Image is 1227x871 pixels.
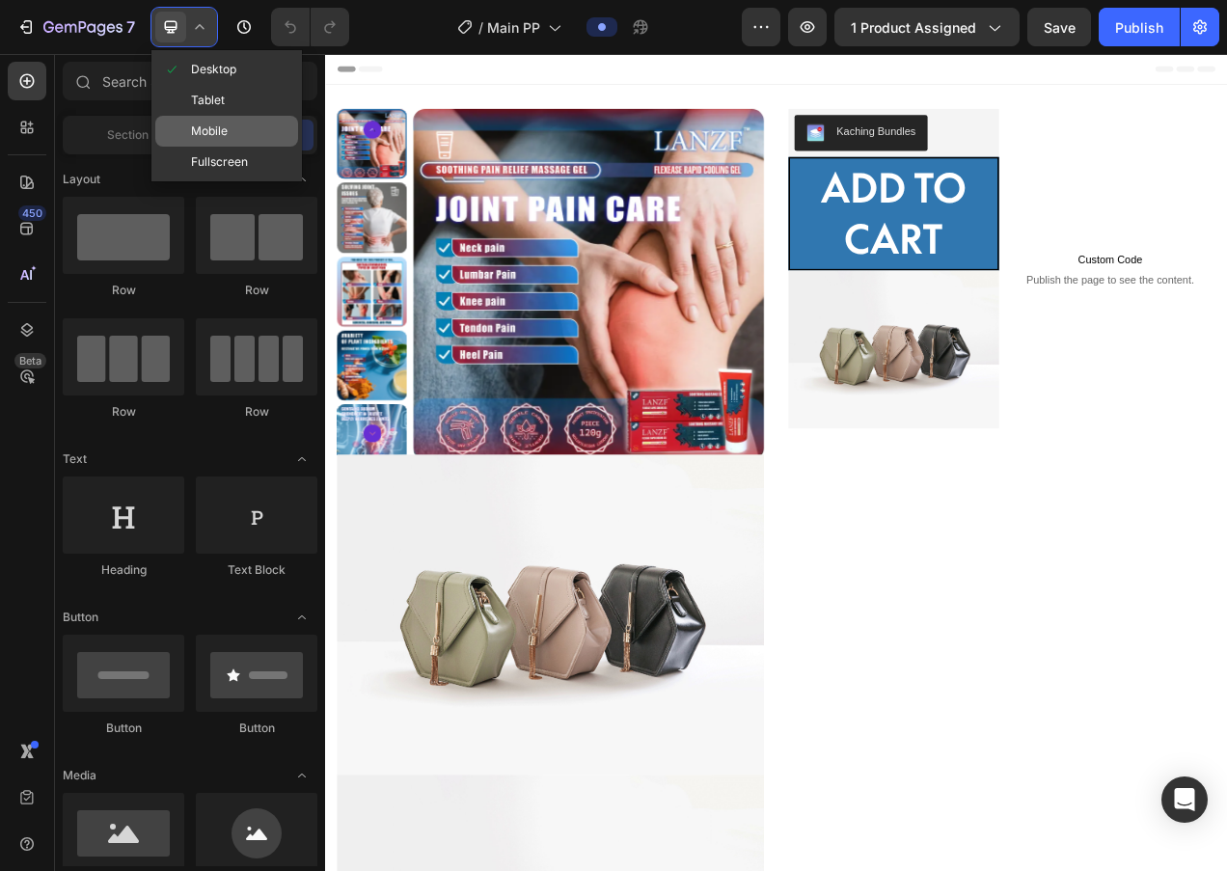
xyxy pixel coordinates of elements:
[872,280,1142,299] span: Publish the page to see the content.
[286,164,317,195] span: Toggle open
[196,282,317,299] div: Row
[63,561,184,579] div: Heading
[18,205,46,221] div: 450
[286,444,317,475] span: Toggle open
[191,60,236,79] span: Desktop
[191,152,248,172] span: Fullscreen
[617,90,641,113] img: KachingBundles.png
[14,353,46,368] div: Beta
[594,132,864,278] button: ADD TO CART
[63,767,96,784] span: Media
[617,140,841,270] div: ADD TO CART
[325,54,1227,871] iframe: Design area
[8,8,144,46] button: 7
[196,561,317,579] div: Text Block
[834,8,1020,46] button: 1 product assigned
[126,15,135,39] p: 7
[602,78,773,124] button: Kaching Bundles
[1115,17,1163,38] div: Publish
[196,403,317,421] div: Row
[872,253,1142,276] span: Custom Code
[63,171,100,188] span: Layout
[286,760,317,791] span: Toggle open
[63,720,184,737] div: Button
[851,17,976,38] span: 1 product assigned
[191,91,225,110] span: Tablet
[196,720,317,737] div: Button
[63,282,184,299] div: Row
[286,602,317,633] span: Toggle open
[63,609,98,626] span: Button
[1161,776,1208,823] div: Open Intercom Messenger
[656,90,757,110] div: Kaching Bundles
[271,8,349,46] div: Undo/Redo
[487,17,540,38] span: Main PP
[1099,8,1180,46] button: Publish
[1027,8,1091,46] button: Save
[63,403,184,421] div: Row
[191,122,228,141] span: Mobile
[107,126,149,144] span: Section
[63,450,87,468] span: Text
[1044,19,1076,36] span: Save
[478,17,483,38] span: /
